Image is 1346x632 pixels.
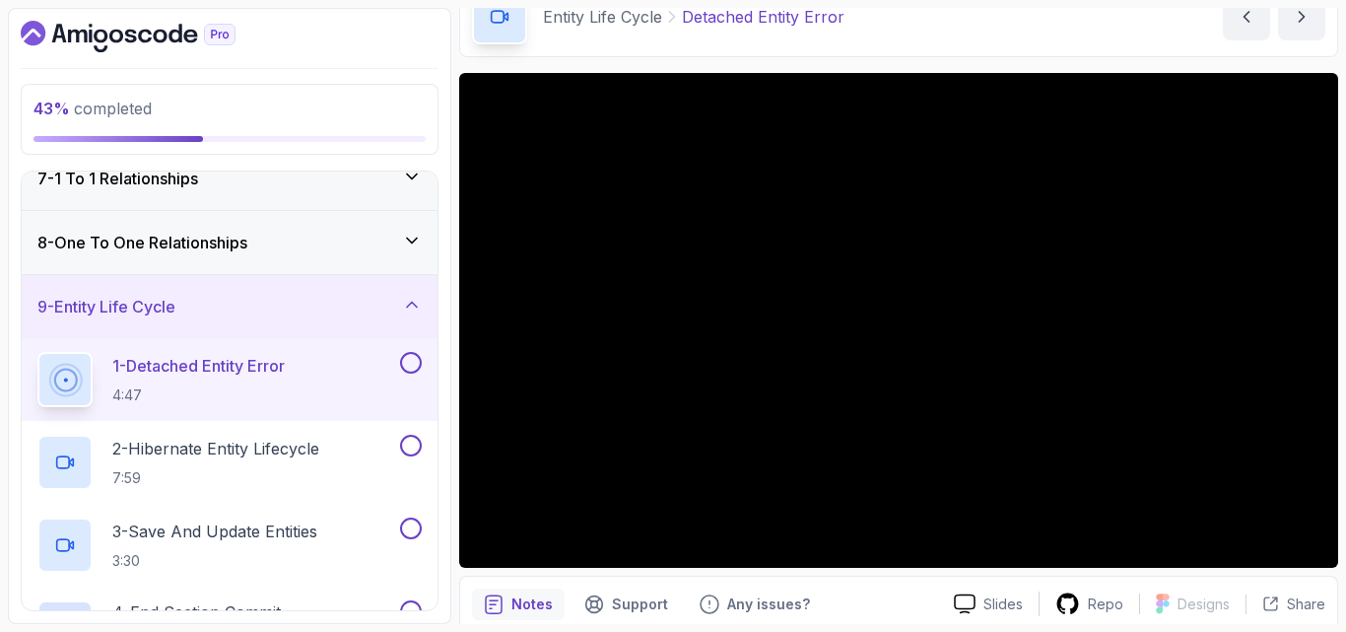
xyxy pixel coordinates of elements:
p: 3:30 [112,551,317,571]
button: 7-1 To 1 Relationships [22,147,437,210]
button: 9-Entity Life Cycle [22,275,437,338]
span: completed [34,99,152,118]
iframe: 1 - Detached Entity Error [459,73,1338,568]
button: Support button [572,589,680,620]
button: 8-One To One Relationships [22,211,437,274]
button: Feedback button [688,589,822,620]
p: 7:59 [112,468,319,488]
p: Detached Entity Error [682,5,844,29]
a: Dashboard [21,21,281,52]
a: Slides [938,594,1039,614]
button: 3-Save And Update Entities3:30 [37,518,422,573]
h3: 9 - Entity Life Cycle [37,295,175,318]
button: 2-Hibernate Entity Lifecycle7:59 [37,435,422,490]
span: 43 % [34,99,70,118]
p: Designs [1178,595,1230,614]
p: Share [1287,595,1325,614]
p: 4 - End Section Commit [112,600,281,624]
p: Notes [511,595,553,614]
button: 1-Detached Entity Error4:47 [37,352,422,407]
p: 2 - Hibernate Entity Lifecycle [112,437,319,460]
button: notes button [472,589,565,620]
p: Support [612,595,668,614]
p: Slides [983,595,1023,614]
h3: 7 - 1 To 1 Relationships [37,167,198,190]
p: 4:47 [112,386,285,405]
p: Any issues? [727,595,810,614]
h3: 8 - One To One Relationships [37,231,247,254]
p: 3 - Save And Update Entities [112,520,317,543]
p: Entity Life Cycle [543,5,662,29]
a: Repo [1040,592,1139,616]
button: Share [1245,595,1325,614]
p: 1 - Detached Entity Error [112,354,285,378]
p: Repo [1088,595,1123,614]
